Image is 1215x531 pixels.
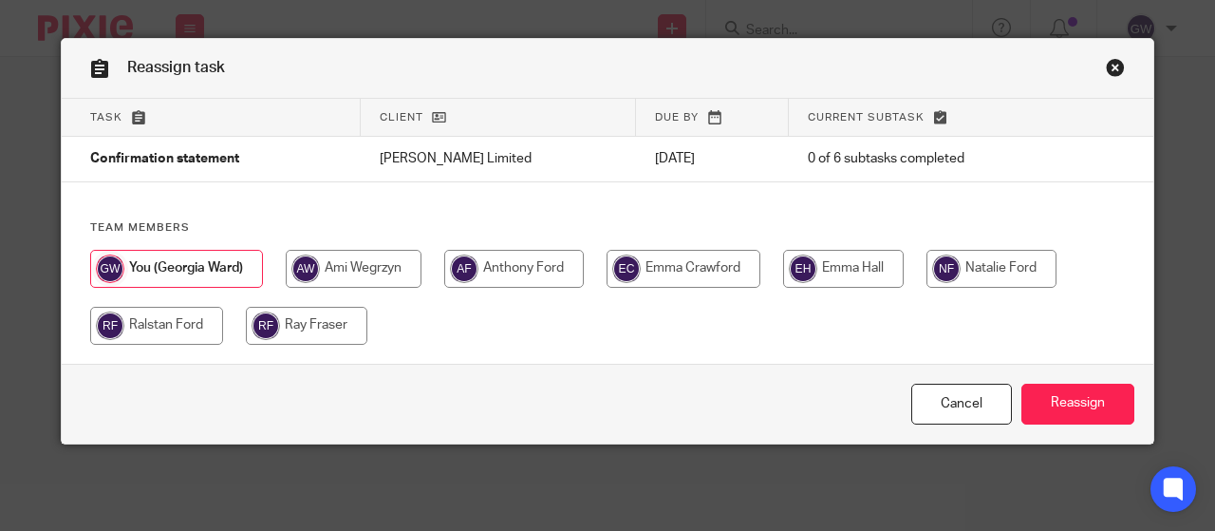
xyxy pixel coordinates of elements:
[1106,58,1125,84] a: Close this dialog window
[90,220,1125,236] h4: Team members
[911,384,1012,425] a: Close this dialog window
[90,112,122,123] span: Task
[655,112,699,123] span: Due by
[380,112,423,123] span: Client
[808,112,925,123] span: Current subtask
[655,149,770,168] p: [DATE]
[1021,384,1134,425] input: Reassign
[90,153,239,166] span: Confirmation statement
[127,60,225,75] span: Reassign task
[380,149,617,168] p: [PERSON_NAME] Limited
[789,137,1071,182] td: 0 of 6 subtasks completed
